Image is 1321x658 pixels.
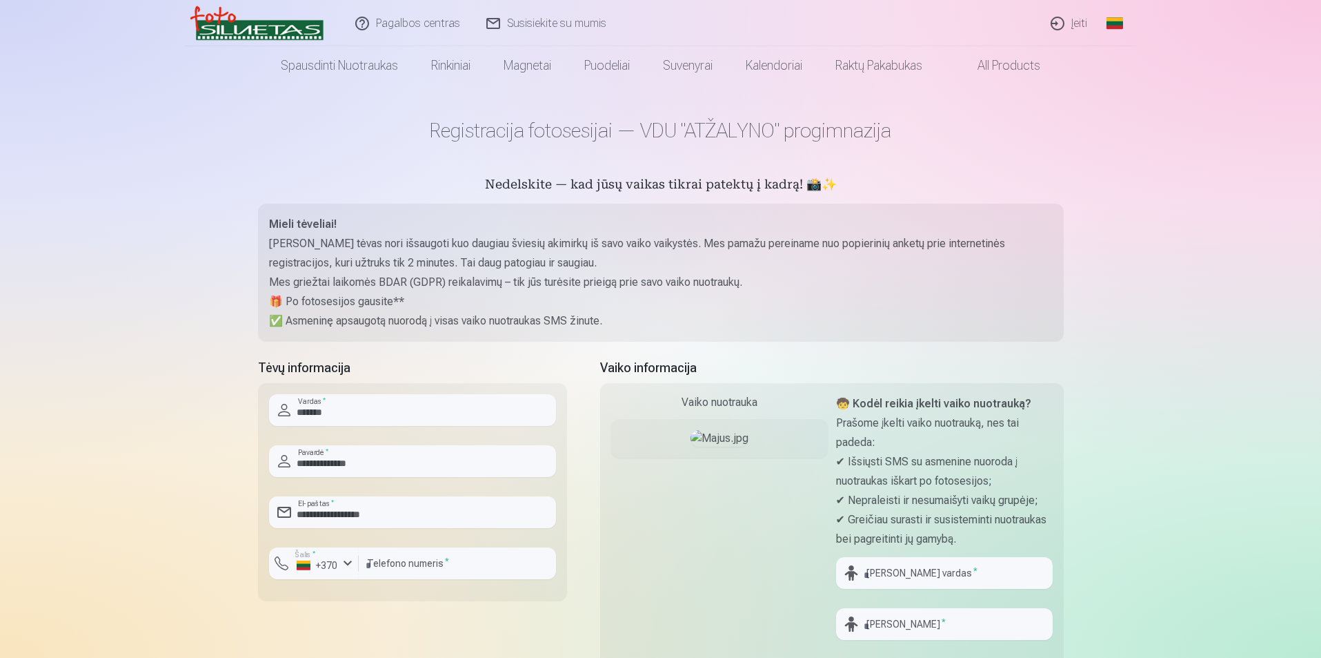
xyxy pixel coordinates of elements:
div: +370 [297,559,338,572]
p: ✔ Išsiųsti SMS su asmenine nuoroda į nuotraukas iškart po fotosesijos; [836,452,1053,491]
h5: Vaiko informacija [600,358,1064,378]
p: ✔ Nepraleisti ir nesumaišyti vaikų grupėje; [836,491,1053,510]
h5: Tėvų informacija [258,358,567,378]
a: Suvenyrai [646,46,729,85]
a: All products [939,46,1057,85]
div: Vaiko nuotrauka [611,394,828,411]
a: Magnetai [487,46,568,85]
a: Raktų pakabukas [819,46,939,85]
strong: Mieli tėveliai! [269,217,337,231]
button: Šalis*+370 [269,548,359,579]
a: Rinkiniai [415,46,487,85]
strong: 🧒 Kodėl reikia įkelti vaiko nuotrauką? [836,397,1031,410]
p: [PERSON_NAME] tėvas nori išsaugoti kuo daugiau šviesių akimirkų iš savo vaiko vaikystės. Mes pama... [269,234,1053,273]
a: Puodeliai [568,46,646,85]
img: /v3 [190,6,324,41]
h5: Nedelskite — kad jūsų vaikas tikrai patektų į kadrą! 📸✨ [258,176,1064,195]
a: Kalendoriai [729,46,819,85]
p: ✔ Greičiau surasti ir susisteminti nuotraukas bei pagreitinti jų gamybą. [836,510,1053,549]
h1: Registracija fotosesijai — VDU "ATŽALYNO" progimnazija [258,118,1064,143]
p: Mes griežtai laikomės BDAR (GDPR) reikalavimų – tik jūs turėsite prieigą prie savo vaiko nuotraukų. [269,273,1053,292]
img: Majus.jpg [691,430,748,447]
p: ✅ Asmeninę apsaugotą nuorodą į visas vaiko nuotraukas SMS žinute. [269,311,1053,331]
label: Šalis [291,550,319,560]
p: Prašome įkelti vaiko nuotrauką, nes tai padeda: [836,414,1053,452]
p: 🎁 Po fotosesijos gausite** [269,292,1053,311]
a: Spausdinti nuotraukas [264,46,415,85]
